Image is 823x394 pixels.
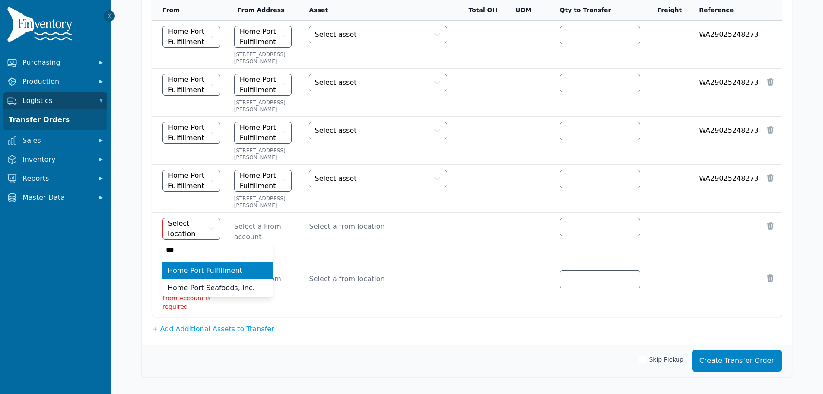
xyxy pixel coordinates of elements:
[168,122,208,143] span: Home Port Fulfillment
[162,241,273,259] input: Select location
[240,26,280,47] span: Home Port Fulfillment
[162,262,273,297] ul: Select location
[315,173,356,184] span: Select asset
[649,355,683,364] span: Skip Pickup
[234,99,292,113] div: [STREET_ADDRESS][PERSON_NAME]
[692,350,782,372] button: Create Transfer Order
[168,283,255,293] span: Home Port Seafoods, Inc.
[309,74,447,91] button: Select asset
[22,77,92,87] span: Production
[168,266,242,276] span: Home Port Fulfillment
[162,170,220,192] button: Home Port Fulfillment
[240,122,280,143] span: Home Port Fulfillment
[309,26,447,43] button: Select asset
[309,216,451,232] span: Select a from location
[240,170,280,191] span: Home Port Fulfillment
[168,170,208,191] span: Home Port Fulfillment
[22,173,92,184] span: Reports
[152,324,274,334] button: + Add Additional Assets to Transfer
[5,111,105,128] a: Transfer Orders
[234,221,292,242] span: Select a From account
[22,135,92,146] span: Sales
[766,77,775,86] button: Remove
[766,221,775,230] button: Remove
[689,69,766,117] td: WA29025248273
[7,7,76,45] img: Finventory
[234,195,292,209] div: [STREET_ADDRESS][PERSON_NAME]
[168,26,208,47] span: Home Port Fulfillment
[3,54,107,71] button: Purchasing
[168,218,207,239] span: Select location
[689,21,766,69] td: WA29025248273
[234,147,292,161] div: [STREET_ADDRESS][PERSON_NAME]
[315,125,356,136] span: Select asset
[234,122,292,144] button: Home Port Fulfillment
[315,29,356,40] span: Select asset
[168,74,208,95] span: Home Port Fulfillment
[22,154,92,165] span: Inventory
[234,74,292,96] button: Home Port Fulfillment
[162,294,220,311] li: From Account is required
[3,189,107,206] button: Master Data
[162,122,220,144] button: Home Port Fulfillment
[22,96,92,106] span: Logistics
[766,173,775,182] button: Remove
[766,125,775,134] button: Remove
[3,132,107,149] button: Sales
[689,165,766,213] td: WA29025248273
[766,274,775,282] button: Remove
[3,92,107,109] button: Logistics
[22,58,92,68] span: Purchasing
[162,26,220,48] button: Home Port Fulfillment
[315,77,356,88] span: Select asset
[309,170,447,187] button: Select asset
[3,151,107,168] button: Inventory
[22,192,92,203] span: Master Data
[234,51,292,65] div: [STREET_ADDRESS][PERSON_NAME]
[162,218,220,240] button: Select location
[309,122,447,139] button: Select asset
[309,269,451,284] span: Select a from location
[234,26,292,48] button: Home Port Fulfillment
[3,73,107,90] button: Production
[234,170,292,192] button: Home Port Fulfillment
[240,74,280,95] span: Home Port Fulfillment
[162,74,220,96] button: Home Port Fulfillment
[3,170,107,187] button: Reports
[689,117,766,165] td: WA29025248273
